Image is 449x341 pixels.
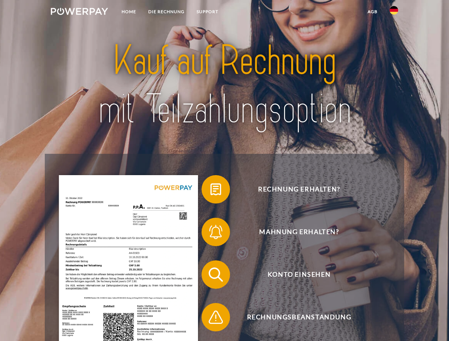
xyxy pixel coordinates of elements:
a: Home [116,5,142,18]
button: Rechnungsbeanstandung [202,303,386,331]
button: Mahnung erhalten? [202,218,386,246]
img: title-powerpay_de.svg [68,34,381,136]
img: qb_bell.svg [207,223,225,241]
span: Rechnungsbeanstandung [212,303,386,331]
a: agb [362,5,384,18]
span: Mahnung erhalten? [212,218,386,246]
a: DIE RECHNUNG [142,5,191,18]
button: Rechnung erhalten? [202,175,386,204]
span: Konto einsehen [212,260,386,289]
button: Konto einsehen [202,260,386,289]
span: Rechnung erhalten? [212,175,386,204]
img: qb_warning.svg [207,308,225,326]
img: qb_bill.svg [207,180,225,198]
a: SUPPORT [191,5,224,18]
img: qb_search.svg [207,266,225,283]
img: de [390,6,398,15]
img: logo-powerpay-white.svg [51,8,108,15]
